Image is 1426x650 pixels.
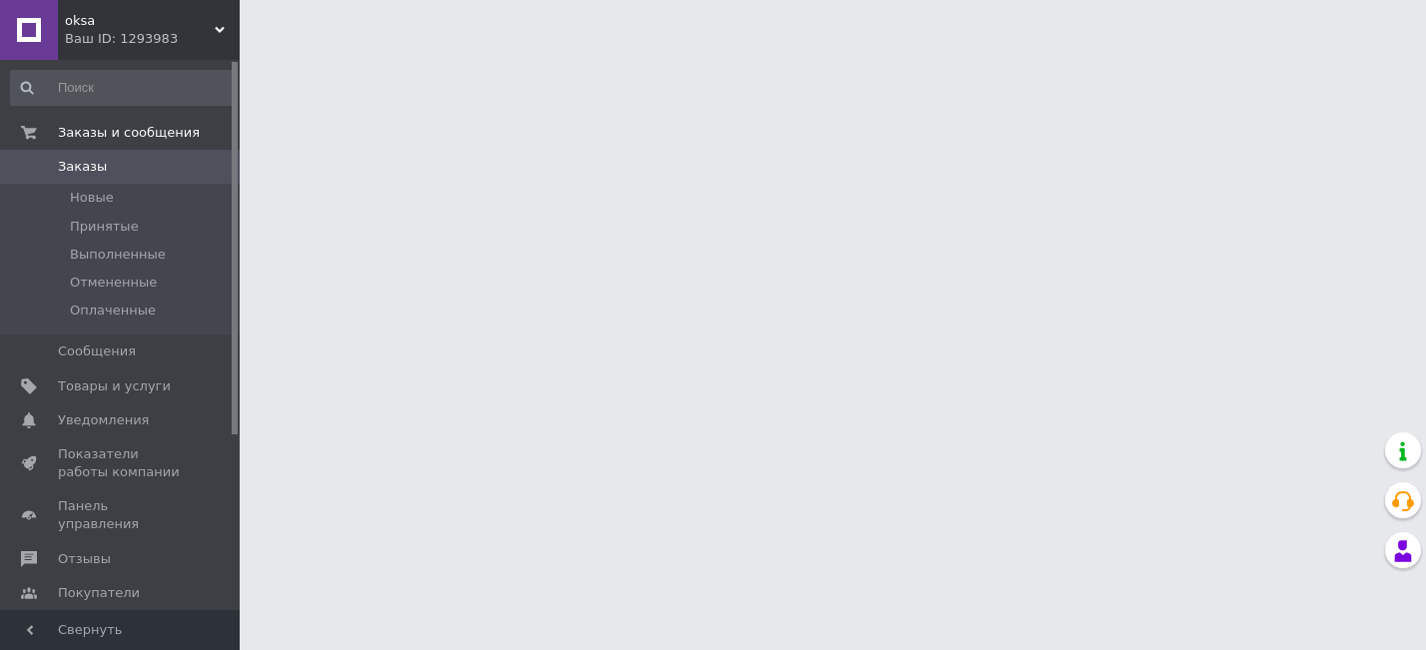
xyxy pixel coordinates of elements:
span: Выполненные [70,246,166,264]
span: Новые [70,189,114,207]
span: Отзывы [58,550,111,568]
span: Принятые [70,218,139,236]
span: Заказы [58,158,107,176]
span: Показатели работы компании [58,445,185,481]
span: Отмененные [70,274,157,292]
input: Поиск [10,70,236,106]
span: Заказы и сообщения [58,124,200,142]
span: Панель управления [58,497,185,533]
span: Уведомления [58,411,149,429]
span: Покупатели [58,584,140,602]
span: Сообщения [58,342,136,360]
span: Оплаченные [70,302,156,320]
span: Товары и услуги [58,377,171,395]
div: Ваш ID: 1293983 [65,30,240,48]
span: oksa [65,12,215,30]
